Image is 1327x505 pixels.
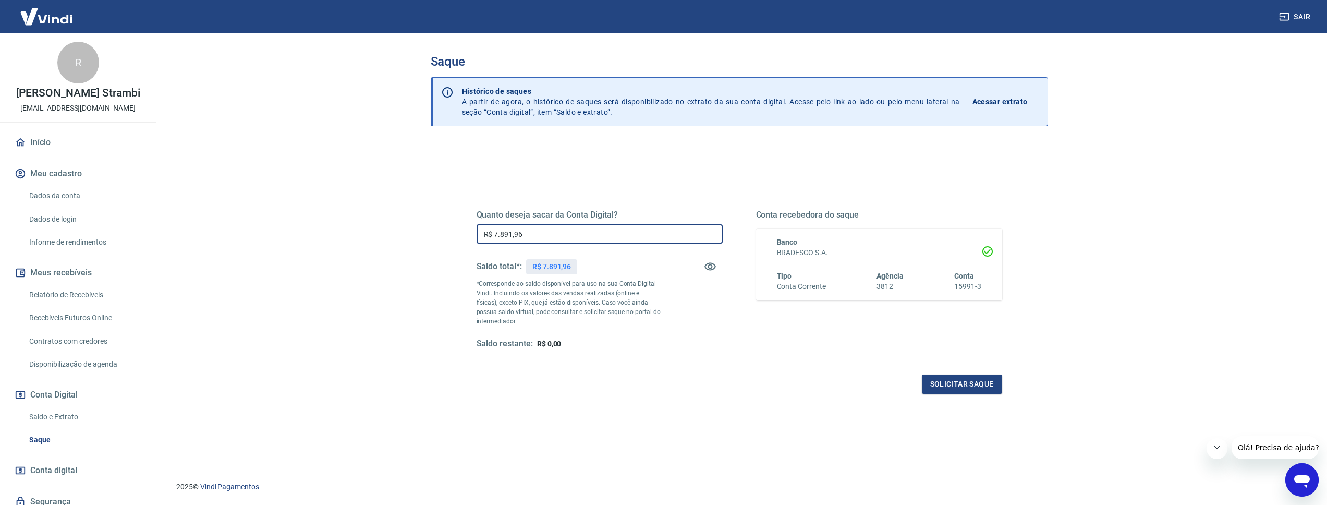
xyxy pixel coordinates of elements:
[756,210,1002,220] h5: Conta recebedora do saque
[777,247,981,258] h6: BRADESCO S.A.
[1285,463,1319,497] iframe: Botão para abrir a janela de mensagens
[537,340,562,348] span: R$ 0,00
[477,339,533,350] h5: Saldo restante:
[25,307,143,329] a: Recebíveis Futuros Online
[1232,436,1319,459] iframe: Mensagem da empresa
[25,185,143,207] a: Dados da conta
[57,42,99,83] div: R
[777,272,792,280] span: Tipo
[462,86,960,97] p: Histórico de saques
[972,86,1039,117] a: Acessar extrato
[954,272,974,280] span: Conta
[477,279,661,326] p: *Corresponde ao saldo disponível para uso na sua Conta Digital Vindi. Incluindo os valores das ve...
[477,261,522,272] h5: Saldo total*:
[954,281,981,292] h6: 15991-3
[1207,438,1227,459] iframe: Fechar mensagem
[1277,7,1314,27] button: Sair
[532,261,571,272] p: R$ 7.891,96
[20,103,136,114] p: [EMAIL_ADDRESS][DOMAIN_NAME]
[13,162,143,185] button: Meu cadastro
[6,7,88,16] span: Olá! Precisa de ajuda?
[25,209,143,230] a: Dados de login
[431,54,1048,69] h3: Saque
[13,1,80,32] img: Vindi
[25,284,143,306] a: Relatório de Recebíveis
[477,210,723,220] h5: Quanto deseja sacar da Conta Digital?
[25,406,143,428] a: Saldo e Extrato
[13,459,143,482] a: Conta digital
[25,429,143,451] a: Saque
[777,281,826,292] h6: Conta Corrente
[30,463,77,478] span: Conta digital
[922,375,1002,394] button: Solicitar saque
[200,483,259,491] a: Vindi Pagamentos
[972,97,1028,107] p: Acessar extrato
[13,261,143,284] button: Meus recebíveis
[876,281,904,292] h6: 3812
[176,482,1302,492] p: 2025 ©
[777,238,798,246] span: Banco
[25,232,143,253] a: Informe de rendimentos
[16,88,140,99] p: [PERSON_NAME] Strambi
[13,383,143,406] button: Conta Digital
[462,86,960,117] p: A partir de agora, o histórico de saques será disponibilizado no extrato da sua conta digital. Ac...
[25,354,143,375] a: Disponibilização de agenda
[13,131,143,154] a: Início
[25,331,143,352] a: Contratos com credores
[876,272,904,280] span: Agência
